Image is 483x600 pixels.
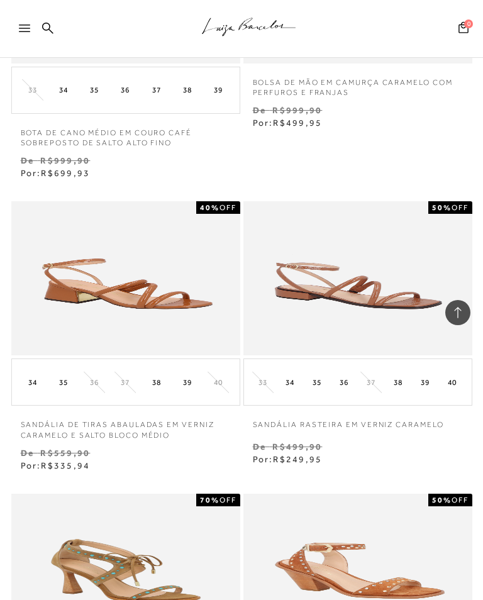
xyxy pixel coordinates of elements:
[432,496,452,504] strong: 50%
[40,155,90,165] small: R$999,90
[146,79,167,101] button: 37
[114,372,136,393] button: 37
[272,105,322,115] small: R$999,90
[200,496,219,504] strong: 70%
[464,19,473,28] span: 0
[84,79,105,101] button: 35
[13,201,239,355] a: SANDÁLIA DE TIRAS ABAULADAS EM VERNIZ CARAMELO E SALTO BLOCO MÉDIO SANDÁLIA DE TIRAS ABAULADAS EM...
[360,372,382,393] button: 37
[146,372,167,393] button: 38
[441,372,463,393] button: 40
[306,372,328,393] button: 35
[208,372,229,393] button: 40
[84,372,105,393] button: 36
[22,79,43,101] button: 33
[252,372,274,393] button: 33
[21,168,91,178] span: Por:
[272,442,322,452] small: R$499,90
[245,201,471,355] img: SANDÁLIA RASTEIRA EM VERNIZ CARAMELO
[22,372,43,393] button: 34
[114,79,136,101] button: 36
[208,79,229,101] button: 39
[253,105,266,115] small: De
[200,203,219,212] strong: 40%
[41,460,90,470] span: R$335,94
[40,448,90,458] small: R$559,90
[273,118,322,128] span: R$499,95
[53,372,74,393] button: 35
[387,372,409,393] button: 38
[21,448,34,458] small: De
[21,155,34,165] small: De
[253,442,266,452] small: De
[253,454,323,464] span: Por:
[432,203,452,212] strong: 50%
[273,454,322,464] span: R$249,95
[253,118,323,128] span: Por:
[13,201,239,355] img: SANDÁLIA DE TIRAS ABAULADAS EM VERNIZ CARAMELO E SALTO BLOCO MÉDIO
[11,120,240,149] a: BOTA DE CANO MÉDIO EM COURO CAFÉ SOBREPOSTO DE SALTO ALTO FINO
[243,70,472,99] a: BOLSA DE MÃO EM CAMURÇA CARAMELO COM PERFUROS E FRANJAS
[279,372,301,393] button: 34
[245,201,471,355] a: SANDÁLIA RASTEIRA EM VERNIZ CARAMELO SANDÁLIA RASTEIRA EM VERNIZ CARAMELO
[333,372,355,393] button: 36
[452,496,469,504] span: OFF
[21,460,91,470] span: Por:
[53,79,74,101] button: 34
[414,372,436,393] button: 39
[243,412,472,435] a: SANDÁLIA RASTEIRA EM VERNIZ CARAMELO
[177,79,198,101] button: 38
[11,412,240,441] a: SANDÁLIA DE TIRAS ABAULADAS EM VERNIZ CARAMELO E SALTO BLOCO MÉDIO
[219,496,236,504] span: OFF
[455,21,472,38] button: 0
[452,203,469,212] span: OFF
[177,372,198,393] button: 39
[41,168,90,178] span: R$699,93
[219,203,236,212] span: OFF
